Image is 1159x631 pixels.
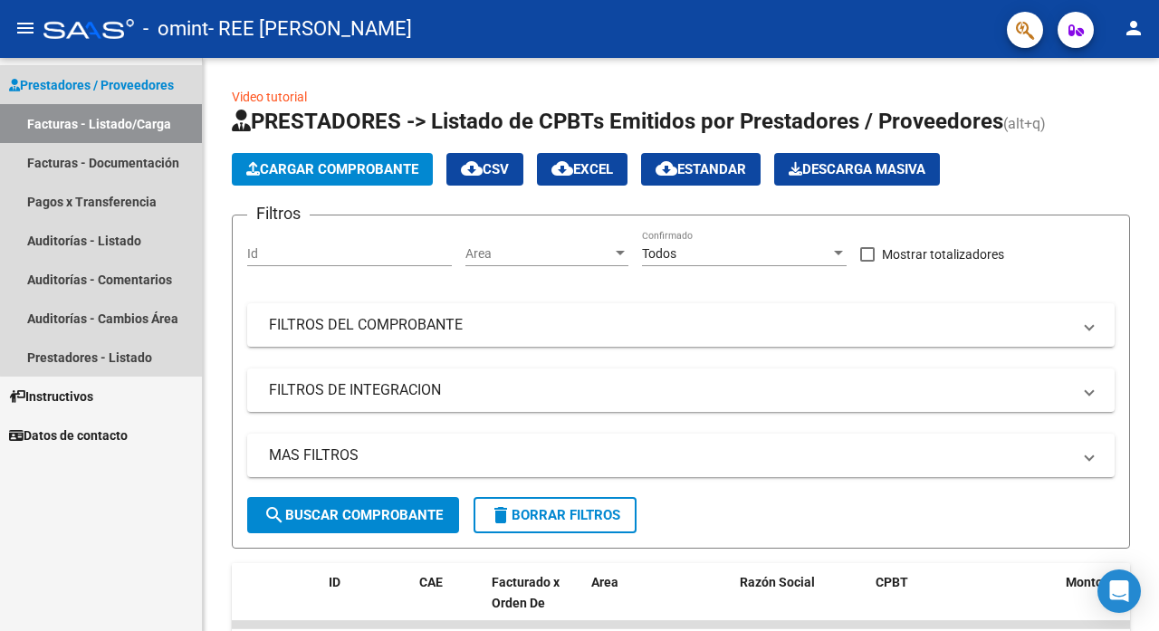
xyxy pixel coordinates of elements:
a: Video tutorial [232,90,307,104]
button: Buscar Comprobante [247,497,459,533]
div: Open Intercom Messenger [1097,569,1141,613]
span: EXCEL [551,161,613,177]
span: PRESTADORES -> Listado de CPBTs Emitidos por Prestadores / Proveedores [232,109,1003,134]
button: Borrar Filtros [474,497,637,533]
mat-icon: person [1123,17,1145,39]
mat-icon: search [263,504,285,526]
span: Area [465,246,612,262]
span: Descarga Masiva [789,161,925,177]
span: Area [591,575,618,589]
button: Estandar [641,153,761,186]
span: Prestadores / Proveedores [9,75,174,95]
span: Cargar Comprobante [246,161,418,177]
span: Todos [642,246,676,261]
mat-expansion-panel-header: FILTROS DE INTEGRACION [247,368,1115,412]
span: Borrar Filtros [490,507,620,523]
mat-expansion-panel-header: MAS FILTROS [247,434,1115,477]
app-download-masive: Descarga masiva de comprobantes (adjuntos) [774,153,940,186]
span: Datos de contacto [9,425,128,445]
button: CSV [446,153,523,186]
span: Monto [1066,575,1103,589]
span: Razón Social [740,575,815,589]
mat-icon: cloud_download [461,158,483,179]
mat-panel-title: MAS FILTROS [269,445,1071,465]
h3: Filtros [247,201,310,226]
mat-icon: cloud_download [656,158,677,179]
mat-icon: delete [490,504,512,526]
button: Descarga Masiva [774,153,940,186]
mat-icon: cloud_download [551,158,573,179]
span: Mostrar totalizadores [882,244,1004,265]
span: Instructivos [9,387,93,406]
span: Facturado x Orden De [492,575,560,610]
span: CSV [461,161,509,177]
span: CPBT [876,575,908,589]
span: - omint [143,9,208,49]
mat-icon: menu [14,17,36,39]
mat-panel-title: FILTROS DEL COMPROBANTE [269,315,1071,335]
span: ID [329,575,340,589]
span: - REE [PERSON_NAME] [208,9,412,49]
span: Estandar [656,161,746,177]
button: Cargar Comprobante [232,153,433,186]
mat-expansion-panel-header: FILTROS DEL COMPROBANTE [247,303,1115,347]
span: (alt+q) [1003,115,1046,132]
button: EXCEL [537,153,627,186]
span: Buscar Comprobante [263,507,443,523]
mat-panel-title: FILTROS DE INTEGRACION [269,380,1071,400]
span: CAE [419,575,443,589]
